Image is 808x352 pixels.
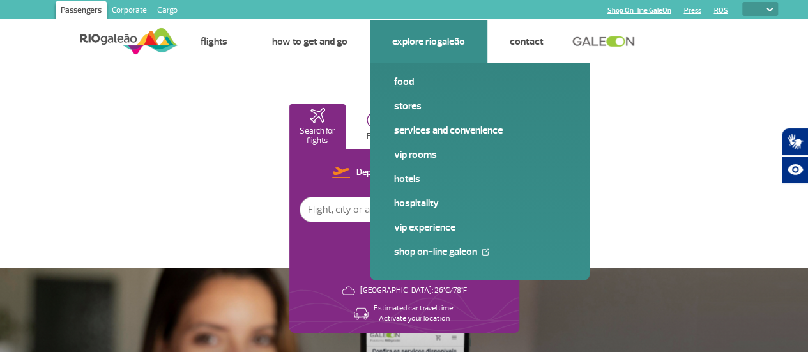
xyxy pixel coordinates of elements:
a: Shop On-line GaleOn [607,6,671,15]
a: Explore RIOgaleão [392,35,465,48]
a: Hotels [394,172,565,186]
button: Abrir recursos assistivos. [781,156,808,184]
a: Passengers [56,1,107,22]
a: VIP Rooms [394,148,565,162]
a: Food [394,75,565,89]
a: Contact [510,35,544,48]
p: Departures [356,167,398,179]
a: Services and Convenience [394,123,565,137]
p: Estimated car travel time: Activate your location [374,303,454,324]
input: Flight, city or airline [300,197,476,222]
button: Departures [328,165,402,181]
img: External Link Icon [482,248,489,256]
button: Search for flights [289,104,346,149]
a: Press [683,6,701,15]
a: Cargo [152,1,183,22]
img: airplaneHomeActive.svg [310,108,325,123]
a: How to get and go [272,35,347,48]
a: RQS [713,6,728,15]
div: Plugin de acessibilidade da Hand Talk. [781,128,808,184]
p: [GEOGRAPHIC_DATA]: 26°C/78°F [360,286,467,296]
a: Corporate [107,1,152,22]
p: Search for flights [296,126,340,146]
img: carParkingHome.svg [367,112,383,128]
a: Flights [201,35,227,48]
a: VIP Experience [394,220,565,234]
button: Park [347,104,404,149]
a: Shop On-line GaleOn [394,245,565,259]
button: Abrir tradutor de língua de sinais. [781,128,808,156]
p: Park [367,132,383,141]
a: Hospitality [394,196,565,210]
a: Stores [394,99,565,113]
